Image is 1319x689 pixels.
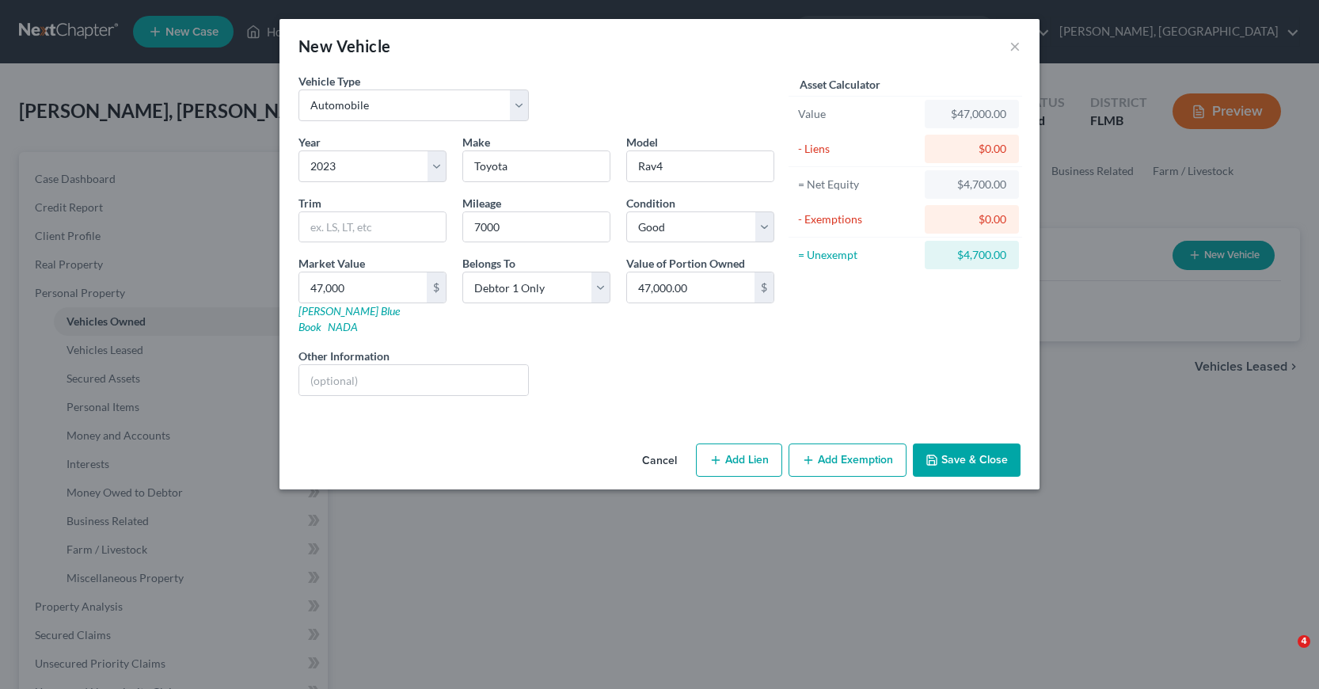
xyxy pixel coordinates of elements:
div: $0.00 [937,141,1006,157]
button: × [1009,36,1021,55]
button: Add Exemption [789,443,907,477]
div: - Exemptions [798,211,918,227]
div: $ [427,272,446,303]
div: = Unexempt [798,247,918,263]
label: Year [298,134,321,150]
label: Market Value [298,255,365,272]
div: New Vehicle [298,35,390,57]
div: $ [755,272,774,303]
button: Cancel [629,445,690,477]
input: ex. LS, LT, etc [299,212,446,242]
label: Condition [626,195,675,211]
label: Other Information [298,348,390,364]
input: ex. Nissan [463,151,610,181]
div: $4,700.00 [937,177,1006,192]
button: Add Lien [696,443,782,477]
input: 0.00 [627,272,755,303]
button: Save & Close [913,443,1021,477]
div: $47,000.00 [937,106,1006,122]
a: [PERSON_NAME] Blue Book [298,304,400,333]
label: Model [626,134,658,150]
div: = Net Equity [798,177,918,192]
span: 4 [1298,635,1310,648]
a: NADA [328,320,358,333]
input: (optional) [299,365,528,395]
input: -- [463,212,610,242]
label: Vehicle Type [298,73,360,89]
iframe: Intercom live chat [1265,635,1303,673]
label: Trim [298,195,321,211]
label: Asset Calculator [800,76,880,93]
label: Value of Portion Owned [626,255,745,272]
label: Mileage [462,195,501,211]
span: Belongs To [462,257,515,270]
div: - Liens [798,141,918,157]
div: $0.00 [937,211,1006,227]
input: 0.00 [299,272,427,303]
div: Value [798,106,918,122]
div: $4,700.00 [937,247,1006,263]
span: Make [462,135,490,149]
input: ex. Altima [627,151,774,181]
